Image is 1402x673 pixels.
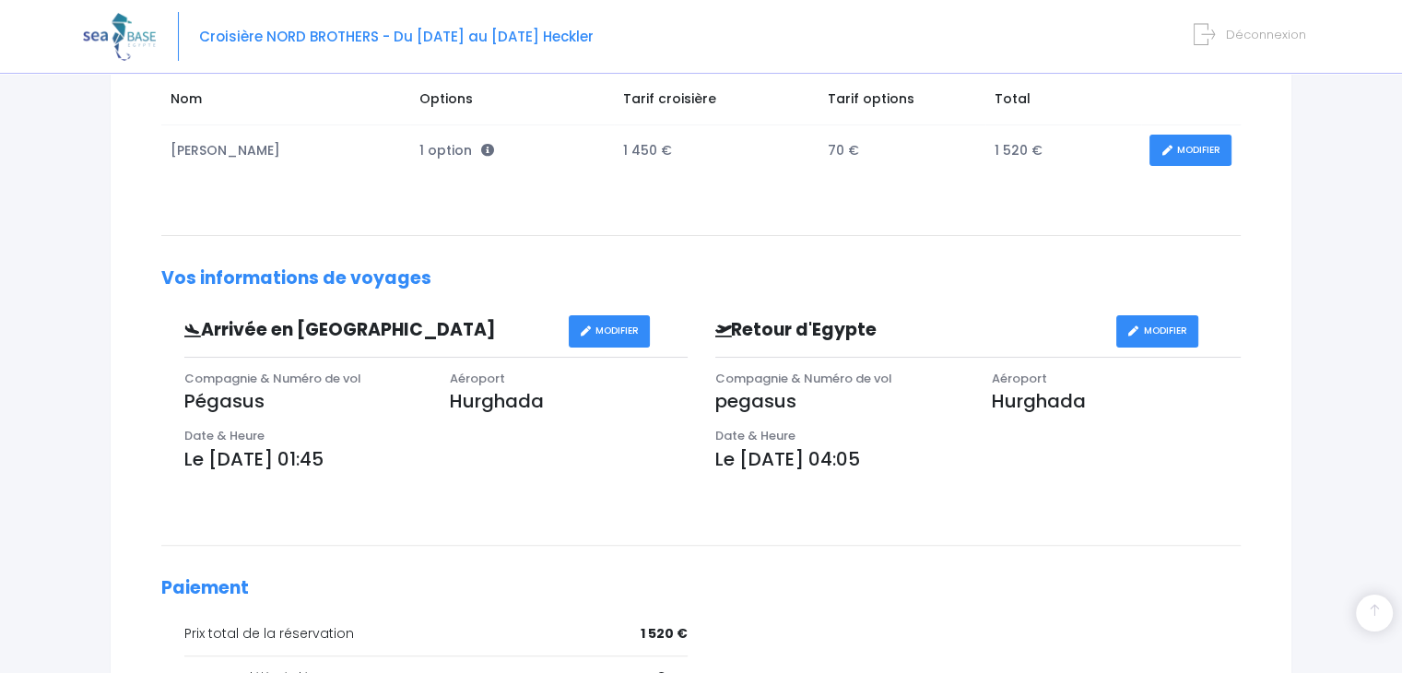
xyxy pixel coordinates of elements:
[641,624,688,643] span: 1 520 €
[715,445,1242,473] p: Le [DATE] 04:05
[199,27,594,46] span: Croisière NORD BROTHERS - Du [DATE] au [DATE] Heckler
[819,125,985,176] td: 70 €
[184,445,688,473] p: Le [DATE] 01:45
[715,427,795,444] span: Date & Heure
[614,80,819,124] td: Tarif croisière
[184,427,265,444] span: Date & Heure
[715,370,892,387] span: Compagnie & Numéro de vol
[419,141,494,159] span: 1 option
[184,387,422,415] p: Pégasus
[161,125,410,176] td: [PERSON_NAME]
[1116,315,1198,348] a: MODIFIER
[410,80,614,124] td: Options
[1149,135,1231,167] a: MODIFIER
[161,80,410,124] td: Nom
[184,624,688,643] div: Prix total de la réservation
[1226,26,1306,43] span: Déconnexion
[992,387,1241,415] p: Hurghada
[985,80,1140,124] td: Total
[450,387,688,415] p: Hurghada
[992,370,1047,387] span: Aéroport
[161,578,1241,599] h2: Paiement
[450,370,505,387] span: Aéroport
[184,370,361,387] span: Compagnie & Numéro de vol
[161,268,1241,289] h2: Vos informations de voyages
[985,125,1140,176] td: 1 520 €
[715,387,964,415] p: pegasus
[614,125,819,176] td: 1 450 €
[819,80,985,124] td: Tarif options
[569,315,651,348] a: MODIFIER
[171,320,569,341] h3: Arrivée en [GEOGRAPHIC_DATA]
[701,320,1116,341] h3: Retour d'Egypte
